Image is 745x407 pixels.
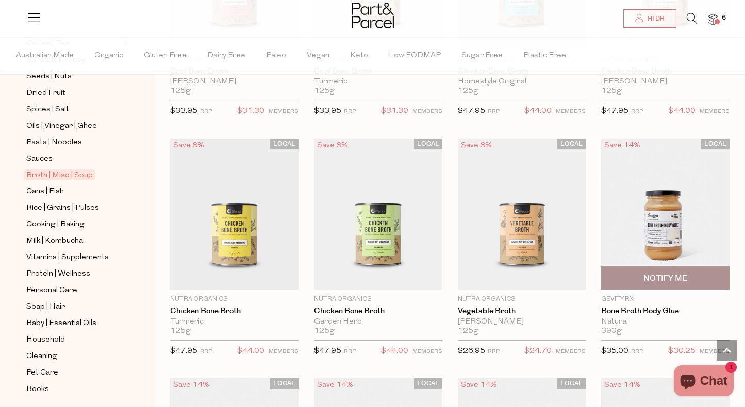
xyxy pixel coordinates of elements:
[26,383,49,396] span: Books
[26,104,69,116] span: Spices | Salt
[461,38,503,74] span: Sugar Free
[412,109,442,114] small: MEMBERS
[314,378,356,392] div: Save 14%
[270,139,299,149] span: LOCAL
[26,235,83,247] span: Milk | Kombucha
[700,349,730,354] small: MEMBERS
[601,307,730,316] a: Bone Broth Body Glue
[170,139,207,152] div: Save 8%
[26,284,120,297] a: Personal Care
[26,350,57,363] span: Cleaning
[314,139,351,152] div: Save 8%
[26,334,65,346] span: Household
[26,120,120,132] a: Oils | Vinegar | Ghee
[668,345,696,358] span: $30.25
[266,38,286,74] span: Paleo
[458,139,586,290] img: Vegetable Broth
[412,349,442,354] small: MEMBERS
[524,345,552,358] span: $24.70
[701,139,730,149] span: LOCAL
[601,87,622,96] span: 125g
[645,14,665,23] span: Hi DR
[26,366,120,379] a: Pet Care
[557,139,586,149] span: LOCAL
[270,378,299,389] span: LOCAL
[26,70,120,83] a: Seeds | Nuts
[601,107,628,115] span: $47.95
[381,105,408,118] span: $31.30
[170,307,299,316] a: Chicken Bone Broth
[170,327,191,336] span: 125g
[26,185,120,198] a: Cans | Fish
[352,3,394,28] img: Part&Parcel
[269,109,299,114] small: MEMBERS
[170,77,299,87] div: [PERSON_NAME]
[170,295,299,304] p: Nutra Organics
[623,9,676,28] a: Hi DR
[601,317,730,327] div: Natural
[314,295,442,304] p: Nutra Organics
[26,71,72,83] span: Seeds | Nuts
[170,347,197,355] span: $47.95
[458,327,478,336] span: 125g
[314,307,442,316] a: Chicken Bone Broth
[631,109,643,114] small: RRP
[170,378,212,392] div: Save 14%
[556,349,586,354] small: MEMBERS
[26,367,58,379] span: Pet Care
[26,284,77,297] span: Personal Care
[314,139,442,290] img: Chicken Bone Broth
[26,87,120,99] a: Dried Fruit
[16,38,74,74] span: Australian Made
[207,38,245,74] span: Dairy Free
[237,345,264,358] span: $44.00
[170,107,197,115] span: $33.95
[708,14,718,25] a: 6
[381,345,408,358] span: $44.00
[414,378,442,389] span: LOCAL
[458,139,495,152] div: Save 8%
[601,139,643,152] div: Save 14%
[26,251,120,264] a: Vitamins | Supplements
[458,77,586,87] div: Homestyle Original
[26,136,120,149] a: Pasta | Noodles
[26,137,82,149] span: Pasta | Noodles
[601,266,730,290] button: Notify Me
[314,327,335,336] span: 125g
[26,333,120,346] a: Household
[389,38,441,74] span: Low FODMAP
[26,268,90,280] span: Protein | Wellness
[94,38,123,74] span: Organic
[200,349,212,354] small: RRP
[601,139,730,290] img: Bone Broth Body Glue
[26,383,120,396] a: Books
[556,109,586,114] small: MEMBERS
[488,349,500,354] small: RRP
[26,87,65,99] span: Dried Fruit
[601,347,628,355] span: $35.00
[314,87,335,96] span: 125g
[601,378,643,392] div: Save 14%
[344,109,356,114] small: RRP
[26,153,53,165] span: Sauces
[26,185,64,198] span: Cans | Fish
[344,349,356,354] small: RRP
[26,251,109,264] span: Vitamins | Supplements
[26,202,99,214] span: Rice | Grains | Pulses
[458,347,485,355] span: $26.95
[26,234,120,247] a: Milk | Kombucha
[314,317,442,327] div: Garden Herb
[26,218,85,231] span: Cooking | Baking
[668,105,696,118] span: $44.00
[26,300,120,313] a: Soap | Hair
[200,109,212,114] small: RRP
[26,169,120,181] a: Broth | Miso | Soup
[631,349,643,354] small: RRP
[458,317,586,327] div: [PERSON_NAME]
[26,317,120,330] a: Baby | Essential Oils
[458,107,485,115] span: $47.95
[458,295,586,304] p: Nutra Organics
[24,169,95,180] span: Broth | Miso | Soup
[458,378,500,392] div: Save 14%
[26,201,120,214] a: Rice | Grains | Pulses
